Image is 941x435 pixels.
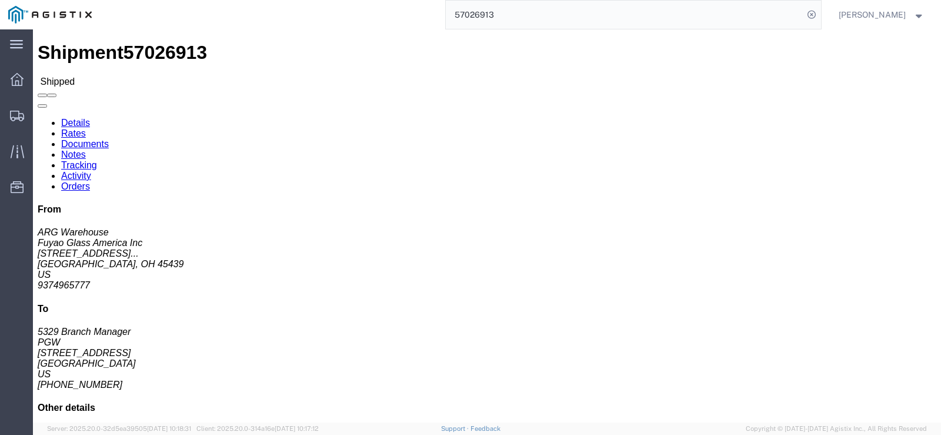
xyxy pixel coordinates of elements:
a: Feedback [470,425,500,432]
a: Support [441,425,470,432]
button: [PERSON_NAME] [838,8,925,22]
span: [DATE] 10:17:12 [275,425,319,432]
iframe: FS Legacy Container [33,29,941,423]
span: [DATE] 10:18:31 [147,425,191,432]
span: Craig Clark [839,8,906,21]
span: Server: 2025.20.0-32d5ea39505 [47,425,191,432]
input: Search for shipment number, reference number [446,1,803,29]
span: Copyright © [DATE]-[DATE] Agistix Inc., All Rights Reserved [746,424,927,434]
span: Client: 2025.20.0-314a16e [196,425,319,432]
img: logo [8,6,92,24]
